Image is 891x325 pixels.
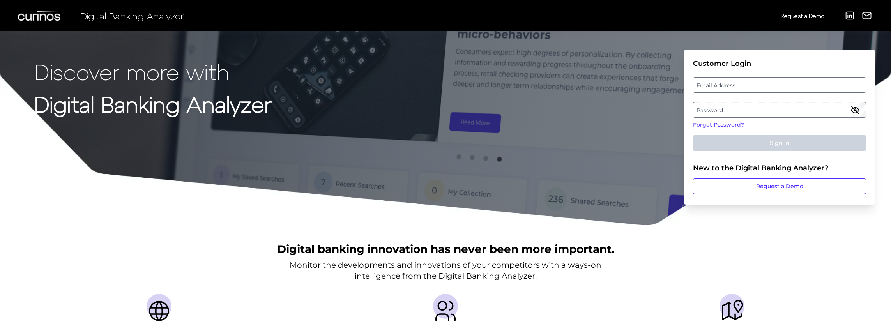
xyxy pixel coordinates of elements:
img: Curinos [18,11,62,21]
span: Request a Demo [781,12,824,19]
div: New to the Digital Banking Analyzer? [693,164,866,172]
img: Providers [433,299,458,323]
button: Sign In [693,135,866,151]
div: Customer Login [693,59,866,68]
p: Discover more with [34,59,272,84]
img: Countries [147,299,171,323]
h2: Digital banking innovation has never been more important. [277,242,614,256]
p: Monitor the developments and innovations of your competitors with always-on intelligence from the... [290,260,601,281]
label: Email Address [693,78,865,92]
img: Journeys [720,299,744,323]
a: Forgot Password? [693,121,866,129]
a: Request a Demo [781,9,824,22]
strong: Digital Banking Analyzer [34,91,272,117]
span: Digital Banking Analyzer [80,10,184,21]
a: Request a Demo [693,178,866,194]
label: Password [693,103,865,117]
